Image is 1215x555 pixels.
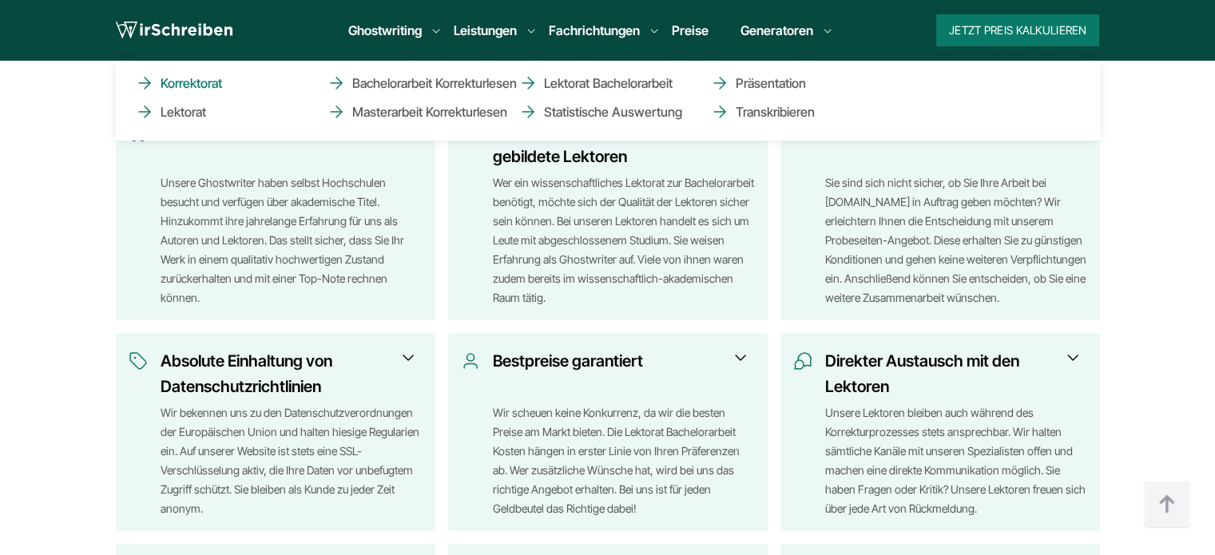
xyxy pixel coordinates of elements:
h3: Absolute Einhaltung von Datenschutzrichtlinien [161,348,412,399]
h3: Probeseite möglich [825,118,1077,169]
a: Masterarbeit Korrekturlesen [327,102,486,121]
h3: Bestpreise garantiert [493,348,744,399]
img: logo wirschreiben [116,18,232,42]
a: Ghostwriting [348,21,422,40]
a: Bachelorarbeit Korrekturlesen [327,73,486,93]
div: Unsere Lektoren bleiben auch während des Korrekturprozesses stets ansprechbar. Wir halten sämtlic... [825,403,1087,518]
a: Leistungen [454,21,517,40]
button: Jetzt Preis kalkulieren [936,14,1099,46]
img: button top [1143,481,1191,529]
div: Sie sind sich nicht sicher, ob Sie Ihre Arbeit bei [DOMAIN_NAME] in Auftrag geben möchten? Wir er... [825,173,1087,307]
a: Lektorat Bachelorarbeit [518,73,678,93]
a: Korrektorat [135,73,295,93]
img: Absolute Einhaltung von Datenschutzrichtlinien [129,351,148,371]
a: Statistische Auswertung [518,102,678,121]
h3: Professionelle und akademisch gebildete Lektoren [493,118,744,169]
h3: Garantierte Top-Qualität [161,118,412,169]
a: Fachrichtungen [549,21,640,40]
div: Wir bekennen uns zu den Datenschutzverordnungen der Europäischen Union und halten hiesige Regular... [161,403,423,518]
h3: Direkter Austausch mit den Lektoren [825,348,1077,399]
a: Präsentation [710,73,870,93]
div: Unsere Ghostwriter haben selbst Hochschulen besucht und verfügen über akademische Titel. Hinzukom... [161,173,423,307]
a: Lektorat [135,102,295,121]
div: Wir scheuen keine Konkurrenz, da wir die besten Preise am Markt bieten. Die Lektorat Bachelorarbe... [493,403,755,518]
img: Direkter Austausch mit den Lektoren [793,351,812,371]
a: Generatoren [741,21,813,40]
img: Bestpreise garantiert [461,351,480,371]
div: Wer ein wissenschaftliches Lektorat zur Bachelorarbeit benötigt, möchte sich der Qualität der Lek... [493,173,755,307]
a: Preise [672,22,709,38]
a: Transkribieren [710,102,870,121]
